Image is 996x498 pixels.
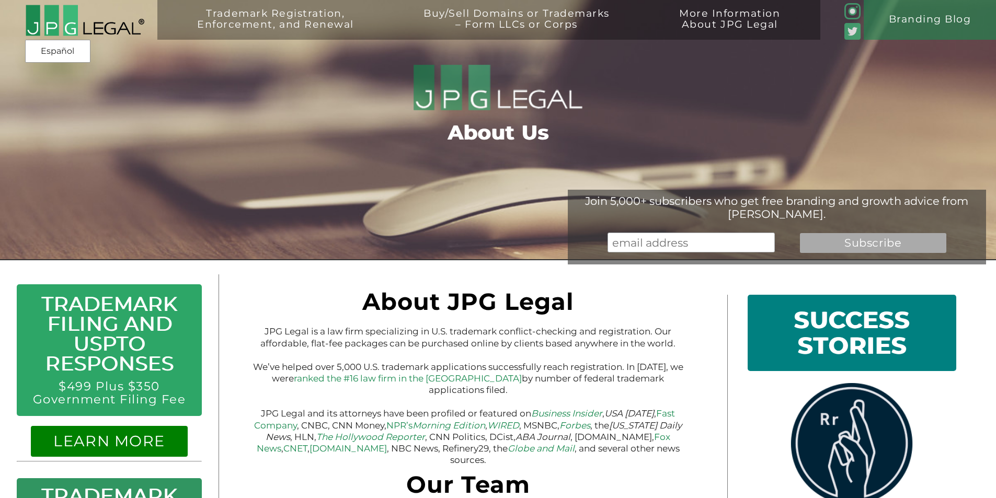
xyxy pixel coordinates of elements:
a: Español [28,42,87,61]
a: Globe and Mail [508,443,575,454]
a: Fox News [257,432,671,454]
a: Fast Company [254,408,675,430]
a: More InformationAbout JPG Legal [649,8,810,48]
a: LEARN MORE [53,432,165,450]
a: NPR’sMorning Edition [386,420,485,431]
img: glyph-logo_May2016-green3-90.png [844,3,861,20]
div: Join 5,000+ subscribers who get free branding and growth advice from [PERSON_NAME]. [568,194,986,221]
a: WIRED [487,420,519,431]
h1: Our Team [249,478,687,497]
a: Forbes [559,420,590,431]
img: 2016-logo-black-letters-3-r.png [25,4,145,37]
a: The Hollywood Reporter [316,432,425,442]
a: ranked the #16 law firm in the [GEOGRAPHIC_DATA] [294,373,522,384]
a: $499 Plus $350 Government Filing Fee [33,379,186,407]
img: Twitter_Social_Icon_Rounded_Square_Color-mid-green3-90.png [844,23,861,40]
a: [DOMAIN_NAME] [310,443,387,454]
p: We’ve helped over 5,000 U.S. trademark applications successfully reach registration. In [DATE], w... [249,361,687,396]
em: USA [DATE] [604,408,654,419]
a: Buy/Sell Domains or Trademarks– Form LLCs or Corps [394,8,639,48]
p: JPG Legal is a law firm specializing in U.S. trademark conflict-checking and registration. Our af... [249,326,687,349]
a: Trademark Registration,Enforcement, and Renewal [167,8,384,48]
em: ABA Journal [516,432,570,442]
a: CNET [283,443,307,454]
em: [US_STATE] Daily News [266,420,682,442]
a: Trademark Filing and USPTO Responses [41,292,177,376]
h1: About JPG Legal [249,295,687,314]
a: Business Insider [531,408,602,419]
input: email address [608,233,775,252]
p: JPG Legal and its attorneys have been profiled or featured on , , , CNBC, CNN Money, , , MSNBC, ,... [249,408,687,465]
h1: SUCCESS STORIES [758,305,946,362]
input: Subscribe [800,233,946,253]
em: Morning Edition [413,420,485,431]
